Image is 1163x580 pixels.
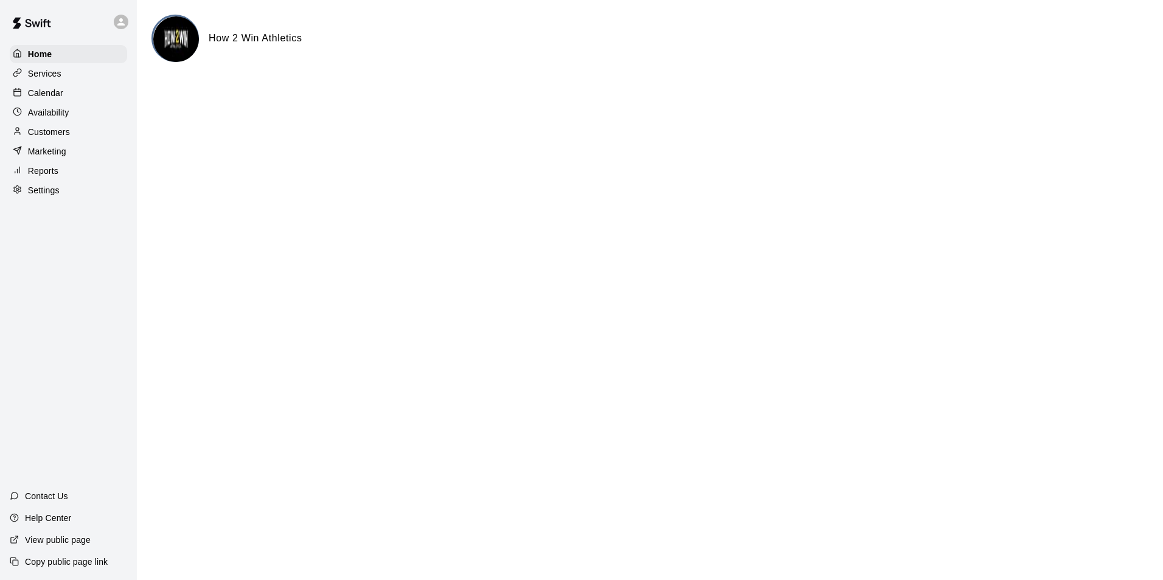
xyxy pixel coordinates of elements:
p: Customers [28,126,70,138]
a: Marketing [10,142,127,161]
p: Reports [28,165,58,177]
p: Services [28,67,61,80]
img: How 2 Win Athletics logo [153,16,199,62]
a: Calendar [10,84,127,102]
p: View public page [25,534,91,546]
p: Contact Us [25,490,68,502]
h6: How 2 Win Athletics [209,30,302,46]
a: Customers [10,123,127,141]
p: Home [28,48,52,60]
a: Settings [10,181,127,199]
a: Reports [10,162,127,180]
p: Availability [28,106,69,119]
a: Home [10,45,127,63]
a: Availability [10,103,127,122]
p: Settings [28,184,60,196]
p: Calendar [28,87,63,99]
a: Services [10,64,127,83]
p: Help Center [25,512,71,524]
p: Copy public page link [25,556,108,568]
p: Marketing [28,145,66,157]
